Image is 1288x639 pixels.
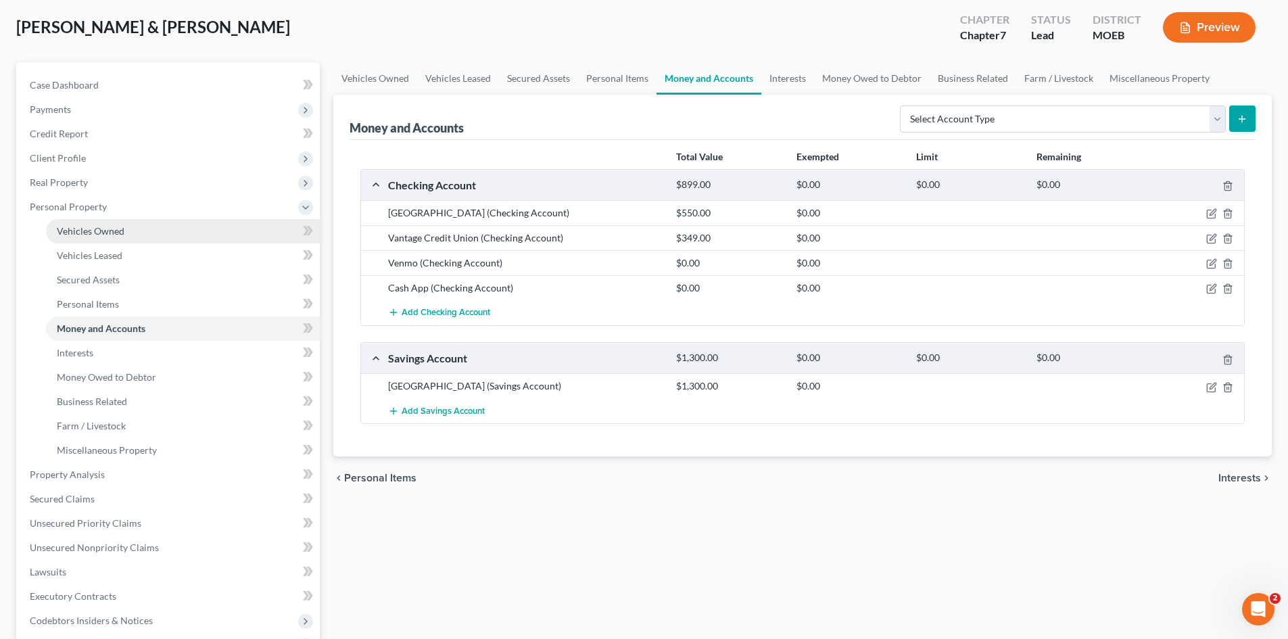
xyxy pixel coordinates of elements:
[57,347,93,358] span: Interests
[381,206,669,220] div: [GEOGRAPHIC_DATA] (Checking Account)
[19,584,320,609] a: Executory Contracts
[796,151,839,162] strong: Exempted
[19,463,320,487] a: Property Analysis
[333,473,344,483] i: chevron_left
[350,120,464,136] div: Money and Accounts
[30,566,66,577] span: Lawsuits
[1031,12,1071,28] div: Status
[46,316,320,341] a: Money and Accounts
[1093,28,1141,43] div: MOEB
[30,79,99,91] span: Case Dashboard
[417,62,499,95] a: Vehicles Leased
[1030,179,1149,191] div: $0.00
[46,219,320,243] a: Vehicles Owned
[1261,473,1272,483] i: chevron_right
[30,103,71,115] span: Payments
[790,379,909,393] div: $0.00
[30,128,88,139] span: Credit Report
[1242,593,1274,625] iframe: Intercom live chat
[1093,12,1141,28] div: District
[46,292,320,316] a: Personal Items
[960,12,1009,28] div: Chapter
[790,206,909,220] div: $0.00
[381,256,669,270] div: Venmo (Checking Account)
[46,243,320,268] a: Vehicles Leased
[388,300,490,325] button: Add Checking Account
[381,351,669,365] div: Savings Account
[30,615,153,626] span: Codebtors Insiders & Notices
[30,176,88,188] span: Real Property
[761,62,814,95] a: Interests
[1031,28,1071,43] div: Lead
[30,590,116,602] span: Executory Contracts
[46,438,320,463] a: Miscellaneous Property
[1036,151,1081,162] strong: Remaining
[909,352,1029,364] div: $0.00
[930,62,1016,95] a: Business Related
[57,444,157,456] span: Miscellaneous Property
[669,206,789,220] div: $550.00
[669,256,789,270] div: $0.00
[1218,473,1272,483] button: Interests chevron_right
[381,281,669,295] div: Cash App (Checking Account)
[381,379,669,393] div: [GEOGRAPHIC_DATA] (Savings Account)
[19,122,320,146] a: Credit Report
[57,274,120,285] span: Secured Assets
[578,62,657,95] a: Personal Items
[790,281,909,295] div: $0.00
[669,179,789,191] div: $899.00
[790,179,909,191] div: $0.00
[46,268,320,292] a: Secured Assets
[790,256,909,270] div: $0.00
[790,231,909,245] div: $0.00
[669,379,789,393] div: $1,300.00
[19,560,320,584] a: Lawsuits
[1218,473,1261,483] span: Interests
[333,62,417,95] a: Vehicles Owned
[30,517,141,529] span: Unsecured Priority Claims
[57,298,119,310] span: Personal Items
[669,281,789,295] div: $0.00
[814,62,930,95] a: Money Owed to Debtor
[790,352,909,364] div: $0.00
[1016,62,1101,95] a: Farm / Livestock
[657,62,761,95] a: Money and Accounts
[57,323,145,334] span: Money and Accounts
[30,201,107,212] span: Personal Property
[1000,28,1006,41] span: 7
[1030,352,1149,364] div: $0.00
[381,178,669,192] div: Checking Account
[30,542,159,553] span: Unsecured Nonpriority Claims
[1270,593,1281,604] span: 2
[388,398,485,423] button: Add Savings Account
[19,73,320,97] a: Case Dashboard
[19,536,320,560] a: Unsecured Nonpriority Claims
[916,151,938,162] strong: Limit
[669,352,789,364] div: $1,300.00
[1101,62,1218,95] a: Miscellaneous Property
[57,225,124,237] span: Vehicles Owned
[960,28,1009,43] div: Chapter
[1163,12,1256,43] button: Preview
[909,179,1029,191] div: $0.00
[16,17,290,37] span: [PERSON_NAME] & [PERSON_NAME]
[402,308,490,318] span: Add Checking Account
[30,469,105,480] span: Property Analysis
[46,389,320,414] a: Business Related
[676,151,723,162] strong: Total Value
[46,341,320,365] a: Interests
[19,487,320,511] a: Secured Claims
[57,420,126,431] span: Farm / Livestock
[381,231,669,245] div: Vantage Credit Union (Checking Account)
[669,231,789,245] div: $349.00
[57,250,122,261] span: Vehicles Leased
[344,473,416,483] span: Personal Items
[499,62,578,95] a: Secured Assets
[46,414,320,438] a: Farm / Livestock
[57,371,156,383] span: Money Owed to Debtor
[333,473,416,483] button: chevron_left Personal Items
[30,493,95,504] span: Secured Claims
[46,365,320,389] a: Money Owed to Debtor
[30,152,86,164] span: Client Profile
[19,511,320,536] a: Unsecured Priority Claims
